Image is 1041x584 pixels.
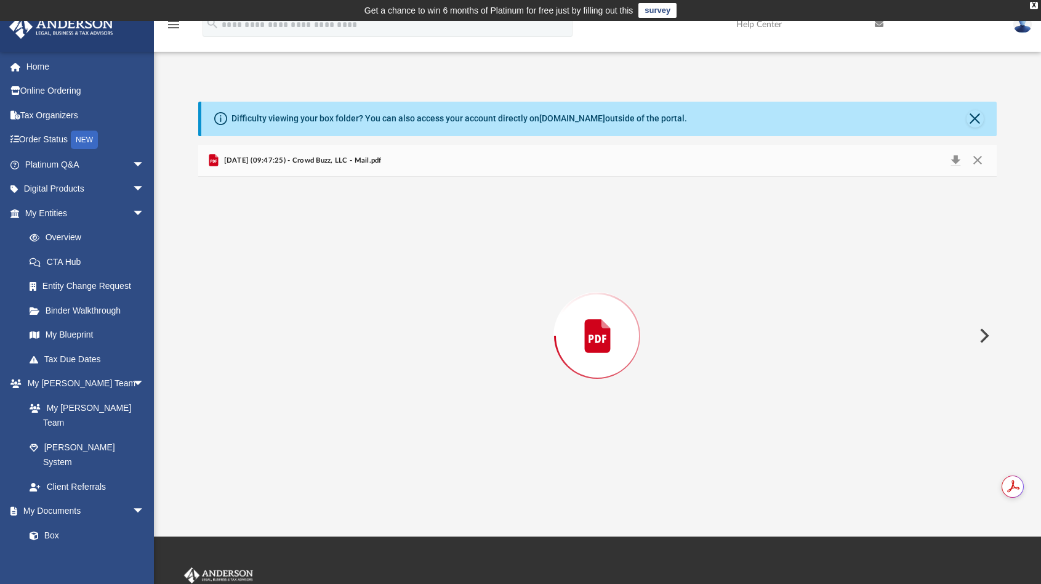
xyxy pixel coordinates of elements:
a: [DOMAIN_NAME] [539,113,605,123]
a: My Blueprint [17,323,157,347]
a: Client Referrals [17,474,157,499]
a: Box [17,523,151,548]
span: [DATE] (09:47:25) - Crowd Buzz, LLC - Mail.pdf [221,155,381,166]
span: arrow_drop_down [132,371,157,397]
a: CTA Hub [17,249,163,274]
button: Close [967,152,989,169]
span: arrow_drop_down [132,499,157,524]
a: My [PERSON_NAME] Team [17,395,151,435]
a: survey [638,3,677,18]
a: Platinum Q&Aarrow_drop_down [9,152,163,177]
a: My Documentsarrow_drop_down [9,499,157,524]
img: Anderson Advisors Platinum Portal [182,567,255,583]
span: arrow_drop_down [132,177,157,202]
div: Get a chance to win 6 months of Platinum for free just by filling out this [364,3,633,18]
img: User Pic [1013,15,1032,33]
a: Overview [17,225,163,250]
i: menu [166,17,181,32]
a: menu [166,23,181,32]
img: Anderson Advisors Platinum Portal [6,15,117,39]
a: Online Ordering [9,79,163,103]
a: Tax Organizers [9,103,163,128]
a: Order StatusNEW [9,128,163,153]
a: My Entitiesarrow_drop_down [9,201,163,225]
span: arrow_drop_down [132,201,157,226]
div: Difficulty viewing your box folder? You can also access your account directly on outside of the p... [231,112,687,125]
a: Digital Productsarrow_drop_down [9,177,163,201]
a: [PERSON_NAME] System [17,435,157,474]
div: NEW [71,131,98,149]
a: Home [9,54,163,79]
div: Preview [198,145,997,495]
button: Download [944,152,967,169]
a: My [PERSON_NAME] Teamarrow_drop_down [9,371,157,396]
i: search [206,17,219,30]
a: Entity Change Request [17,274,163,299]
span: arrow_drop_down [132,152,157,177]
button: Close [967,110,984,128]
div: close [1030,2,1038,9]
a: Tax Due Dates [17,347,163,371]
button: Next File [970,318,997,353]
a: Binder Walkthrough [17,298,163,323]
